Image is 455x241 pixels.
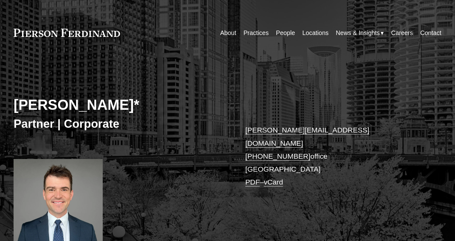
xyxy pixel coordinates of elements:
[302,27,328,39] a: Locations
[245,152,310,160] a: [PHONE_NUMBER]
[391,27,413,39] a: Careers
[264,178,283,186] a: vCard
[244,27,269,39] a: Practices
[220,27,236,39] a: About
[336,27,384,39] a: folder dropdown
[245,124,424,189] p: office [GEOGRAPHIC_DATA] –
[420,27,441,39] a: Contact
[14,96,227,114] h2: [PERSON_NAME]*
[245,178,260,186] a: PDF
[336,27,380,38] span: News & Insights
[14,117,227,131] h3: Partner | Corporate
[276,27,295,39] a: People
[245,126,370,147] a: [PERSON_NAME][EMAIL_ADDRESS][DOMAIN_NAME]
